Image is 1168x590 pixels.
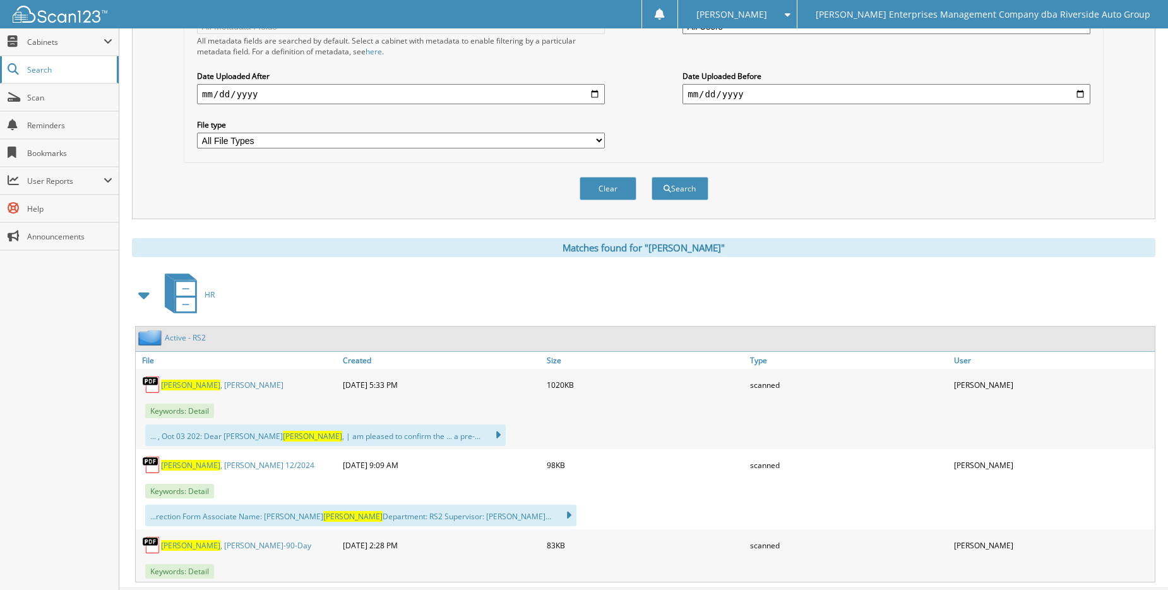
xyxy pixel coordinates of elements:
[544,352,748,369] a: Size
[197,119,605,130] label: File type
[27,92,112,103] span: Scan
[165,332,206,343] a: Active - RS2
[340,452,544,478] div: [DATE] 9:09 AM
[145,484,214,498] span: Keywords: Detail
[161,540,220,551] span: [PERSON_NAME]
[951,372,1155,397] div: [PERSON_NAME]
[142,455,161,474] img: PDF.png
[747,352,951,369] a: Type
[340,533,544,558] div: [DATE] 2:28 PM
[816,11,1150,18] span: [PERSON_NAME] Enterprises Management Company dba Riverside Auto Group
[27,176,104,186] span: User Reports
[27,37,104,47] span: Cabinets
[161,540,311,551] a: [PERSON_NAME], [PERSON_NAME]-90-Day
[580,177,636,200] button: Clear
[197,71,605,81] label: Date Uploaded After
[652,177,708,200] button: Search
[197,84,605,104] input: start
[544,452,748,478] div: 98KB
[197,35,605,57] div: All metadata fields are searched by default. Select a cabinet with metadata to enable filtering b...
[142,375,161,394] img: PDF.png
[161,380,283,390] a: [PERSON_NAME], [PERSON_NAME]
[1105,529,1168,590] iframe: Chat Widget
[27,148,112,159] span: Bookmarks
[138,330,165,346] img: folder2.png
[747,372,951,397] div: scanned
[682,84,1090,104] input: end
[161,460,220,471] span: [PERSON_NAME]
[544,372,748,397] div: 1020KB
[682,71,1090,81] label: Date Uploaded Before
[205,289,215,300] span: HR
[13,6,107,23] img: scan123-logo-white.svg
[747,452,951,478] div: scanned
[544,533,748,558] div: 83KB
[157,270,215,320] a: HR
[696,11,767,18] span: [PERSON_NAME]
[145,505,576,526] div: ...rection Form Associate Name: [PERSON_NAME] Department: RS2 Supervisor: [PERSON_NAME]...
[747,533,951,558] div: scanned
[27,64,110,75] span: Search
[366,46,382,57] a: here
[132,238,1155,257] div: Matches found for "[PERSON_NAME]"
[340,352,544,369] a: Created
[27,231,112,242] span: Announcements
[951,452,1155,478] div: [PERSON_NAME]
[951,352,1155,369] a: User
[145,564,214,579] span: Keywords: Detail
[145,424,506,446] div: ... , Oot 03 202: Dear [PERSON_NAME] , | am pleased to confirm the ... a pre-...
[161,380,220,390] span: [PERSON_NAME]
[161,460,314,471] a: [PERSON_NAME], [PERSON_NAME] 12/2024
[340,372,544,397] div: [DATE] 5:33 PM
[951,533,1155,558] div: [PERSON_NAME]
[136,352,340,369] a: File
[27,120,112,131] span: Reminders
[142,536,161,555] img: PDF.png
[283,431,342,442] span: [PERSON_NAME]
[27,203,112,214] span: Help
[145,404,214,418] span: Keywords: Detail
[323,511,383,522] span: [PERSON_NAME]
